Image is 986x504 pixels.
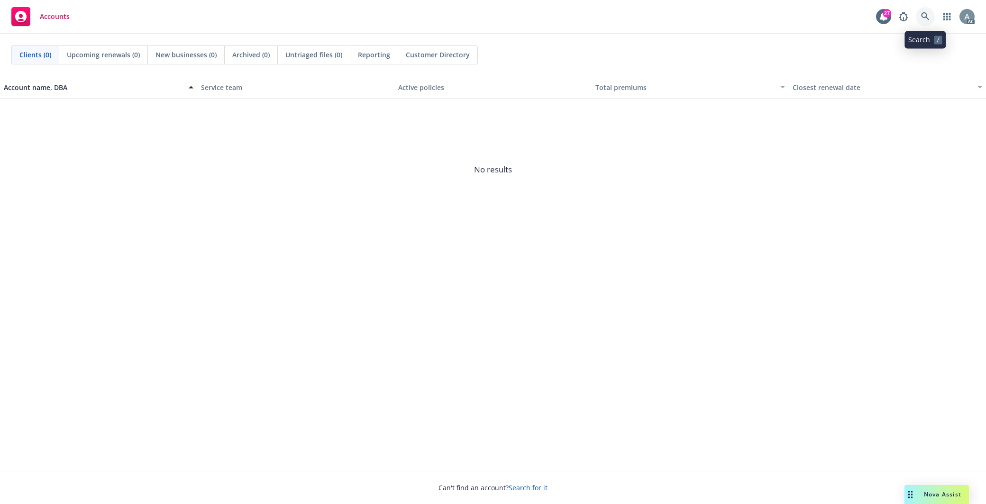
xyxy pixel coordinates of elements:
span: Upcoming renewals (0) [67,50,140,60]
span: Clients (0) [19,50,51,60]
span: Customer Directory [406,50,470,60]
button: Active policies [394,76,592,99]
a: Report a Bug [894,7,913,26]
span: Reporting [358,50,390,60]
button: Service team [197,76,394,99]
div: Total premiums [595,82,775,92]
img: photo [959,9,975,24]
button: Total premiums [592,76,789,99]
span: Nova Assist [924,490,961,498]
span: Archived (0) [232,50,270,60]
div: 27 [883,9,891,18]
div: Service team [201,82,391,92]
span: Untriaged files (0) [285,50,342,60]
div: Active policies [398,82,588,92]
span: New businesses (0) [155,50,217,60]
button: Closest renewal date [789,76,986,99]
span: Can't find an account? [438,483,548,493]
a: Accounts [8,3,73,30]
span: Accounts [40,13,70,20]
div: Account name, DBA [4,82,183,92]
a: Switch app [938,7,957,26]
a: Search for it [509,483,548,492]
button: Nova Assist [904,485,969,504]
div: Closest renewal date [793,82,972,92]
a: Search [916,7,935,26]
div: Drag to move [904,485,916,504]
